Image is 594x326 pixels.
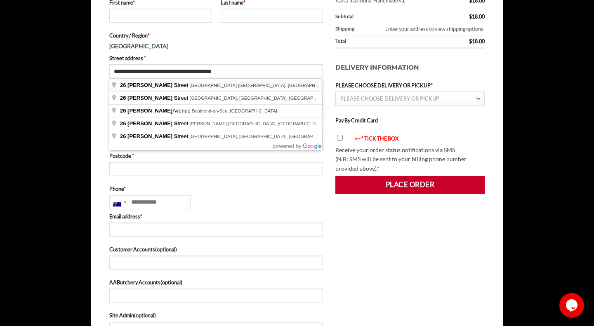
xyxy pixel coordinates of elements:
[127,120,177,127] span: [PERSON_NAME] S
[109,245,323,253] label: Customer Accounts
[109,311,323,319] label: Site Admin
[189,121,325,126] span: [PERSON_NAME] [GEOGRAPHIC_DATA], [GEOGRAPHIC_DATA]
[335,54,485,81] h3: Delivery Information
[361,23,485,35] td: Enter your address to view shipping options.
[120,95,189,101] span: treet
[189,83,335,88] span: [GEOGRAPHIC_DATA] [GEOGRAPHIC_DATA], [GEOGRAPHIC_DATA]
[431,82,433,89] abbr: required
[109,31,323,40] label: Country / Region
[155,246,177,253] span: (optional)
[469,38,485,45] bdi: 18.00
[120,108,126,114] span: 26
[192,108,277,113] span: outhend-on-Sea, [GEOGRAPHIC_DATA]
[335,117,378,124] label: Pay By Credit Card
[340,95,439,102] span: PLEASE CHOOSE DELIVERY OR PICKUP
[120,133,177,139] span: 26 [PERSON_NAME] S
[120,120,126,127] span: 26
[377,165,379,172] abbr: required
[354,135,398,142] font: <-- * TICK THE BOX
[127,82,177,88] span: [PERSON_NAME] S
[160,279,182,286] span: (optional)
[469,13,472,20] span: $
[189,134,336,139] span: [GEOGRAPHIC_DATA], [GEOGRAPHIC_DATA], [GEOGRAPHIC_DATA]
[120,120,189,127] span: treet
[469,13,485,20] bdi: 18.00
[120,82,189,88] span: treet
[109,152,323,160] label: Postcode
[335,35,441,49] th: Total
[109,278,323,286] label: AAButchery Accounts
[127,108,172,114] span: [PERSON_NAME]
[120,95,126,101] span: 26
[335,176,485,193] button: Place order
[109,54,323,62] label: Street address
[347,136,354,142] img: arrow-blink.gif
[140,213,142,220] abbr: required
[335,23,361,35] th: Shipping
[192,108,195,113] span: S
[144,55,146,61] abbr: required
[335,10,441,23] th: Subtotal
[134,312,156,319] span: (optional)
[109,185,323,193] label: Phone
[109,42,168,49] strong: [GEOGRAPHIC_DATA]
[335,145,485,174] p: Receive your order status notifications via SMS (N.B: SMS will be sent to your billing phone numb...
[120,108,192,114] span: Avenue
[109,212,323,220] label: Email address
[110,195,129,209] div: Australia: +61
[124,185,126,192] abbr: required
[337,135,343,141] input: <-- * TICK THE BOX
[189,96,336,101] span: [GEOGRAPHIC_DATA], [GEOGRAPHIC_DATA], [GEOGRAPHIC_DATA]
[559,293,586,318] iframe: chat widget
[120,133,189,139] span: treet
[132,152,134,159] abbr: required
[148,32,150,39] abbr: required
[469,38,472,45] span: $
[127,95,177,101] span: [PERSON_NAME] S
[120,82,126,88] span: 26
[335,81,485,89] label: PLEASE CHOOSE DELIVERY OR PICKUP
